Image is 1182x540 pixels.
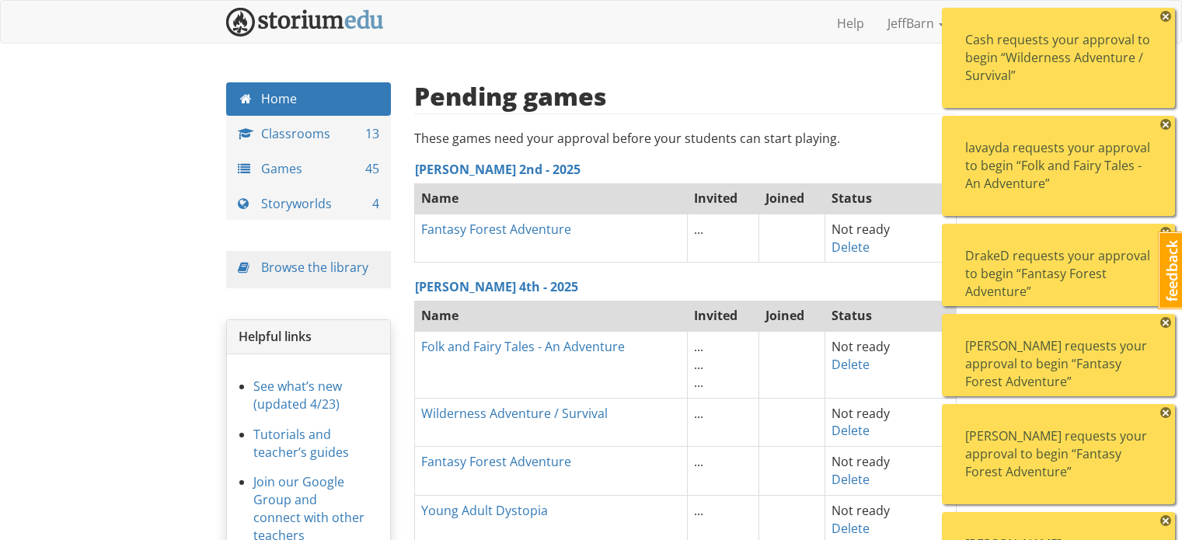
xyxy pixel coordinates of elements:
[415,183,688,214] th: Name
[226,8,384,37] img: StoriumEDU
[825,183,956,214] th: Status
[226,117,392,151] a: Classrooms 13
[414,82,607,110] h2: Pending games
[372,195,379,213] span: 4
[832,422,870,439] a: Delete
[832,221,890,238] span: Not ready
[694,405,703,422] span: ...
[1160,515,1171,526] span: ×
[694,338,703,355] span: ...
[421,453,571,470] a: Fantasy Forest Adventure
[688,301,759,332] th: Invited
[965,31,1152,85] div: Cash requests your approval to begin “Wilderness Adventure / Survival”
[759,183,825,214] th: Joined
[694,453,703,470] span: ...
[1160,119,1171,130] span: ×
[365,125,379,143] span: 13
[694,502,703,519] span: ...
[965,139,1152,193] div: lavayda requests your approval to begin “Folk and Fairy Tales - An Adventure”
[227,320,391,354] div: Helpful links
[226,82,392,116] a: Home
[421,221,571,238] a: Fantasy Forest Adventure
[421,405,608,422] a: Wilderness Adventure / Survival
[226,152,392,186] a: Games 45
[421,338,625,355] a: Folk and Fairy Tales - An Adventure
[226,187,392,221] a: Storyworlds 4
[832,338,890,355] span: Not ready
[1160,407,1171,418] span: ×
[688,183,759,214] th: Invited
[825,4,876,43] a: Help
[832,453,890,470] span: Not ready
[832,502,890,519] span: Not ready
[415,161,581,178] a: [PERSON_NAME] 2nd - 2025
[694,374,703,391] span: ...
[415,278,578,295] a: [PERSON_NAME] 4th - 2025
[832,520,870,537] a: Delete
[965,337,1152,391] div: [PERSON_NAME] requests your approval to begin “Fantasy Forest Adventure”
[876,4,957,43] a: JeffBarn
[261,259,368,276] a: Browse the library
[1160,11,1171,22] span: ×
[832,405,890,422] span: Not ready
[965,247,1152,301] div: DrakeD requests your approval to begin “Fantasy Forest Adventure”
[1160,317,1171,328] span: ×
[253,378,342,413] a: See what’s new (updated 4/23)
[832,356,870,373] a: Delete
[759,301,825,332] th: Joined
[365,160,379,178] span: 45
[825,301,956,332] th: Status
[253,426,349,461] a: Tutorials and teacher’s guides
[1160,227,1171,238] span: ×
[832,471,870,488] a: Delete
[965,427,1152,481] div: [PERSON_NAME] requests your approval to begin “Fantasy Forest Adventure”
[694,221,703,238] span: ...
[414,130,957,148] p: These games need your approval before your students can start playing.
[415,301,688,332] th: Name
[694,356,703,373] span: ...
[832,239,870,256] a: Delete
[421,502,548,519] a: Young Adult Dystopia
